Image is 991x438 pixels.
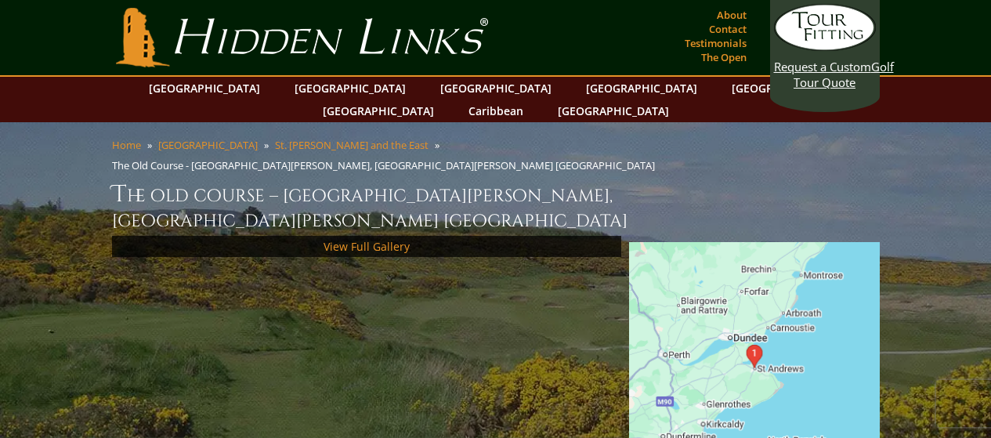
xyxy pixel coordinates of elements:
[112,158,661,172] li: The Old Course - [GEOGRAPHIC_DATA][PERSON_NAME], [GEOGRAPHIC_DATA][PERSON_NAME] [GEOGRAPHIC_DATA]
[461,100,531,122] a: Caribbean
[112,138,141,152] a: Home
[724,77,851,100] a: [GEOGRAPHIC_DATA]
[324,239,410,254] a: View Full Gallery
[158,138,258,152] a: [GEOGRAPHIC_DATA]
[705,18,750,40] a: Contact
[432,77,559,100] a: [GEOGRAPHIC_DATA]
[315,100,442,122] a: [GEOGRAPHIC_DATA]
[578,77,705,100] a: [GEOGRAPHIC_DATA]
[713,4,750,26] a: About
[275,138,429,152] a: St. [PERSON_NAME] and the East
[550,100,677,122] a: [GEOGRAPHIC_DATA]
[681,32,750,54] a: Testimonials
[141,77,268,100] a: [GEOGRAPHIC_DATA]
[774,4,876,90] a: Request a CustomGolf Tour Quote
[697,46,750,68] a: The Open
[112,179,880,233] h1: The Old Course – [GEOGRAPHIC_DATA][PERSON_NAME], [GEOGRAPHIC_DATA][PERSON_NAME] [GEOGRAPHIC_DATA]
[287,77,414,100] a: [GEOGRAPHIC_DATA]
[774,59,871,74] span: Request a Custom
